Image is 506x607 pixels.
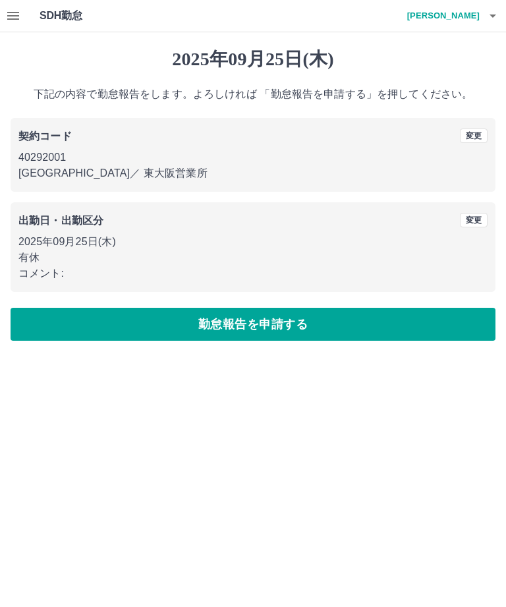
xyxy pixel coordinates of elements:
b: 契約コード [18,130,72,142]
button: 変更 [460,129,488,143]
p: 下記の内容で勤怠報告をします。よろしければ 「勤怠報告を申請する」を押してください。 [11,86,495,102]
p: [GEOGRAPHIC_DATA] ／ 東大阪営業所 [18,165,488,181]
button: 変更 [460,213,488,227]
p: 有休 [18,250,488,266]
button: 勤怠報告を申請する [11,308,495,341]
p: コメント: [18,266,488,281]
b: 出勤日・出勤区分 [18,215,103,226]
p: 2025年09月25日(木) [18,234,488,250]
h1: 2025年09月25日(木) [11,48,495,71]
p: 40292001 [18,150,488,165]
